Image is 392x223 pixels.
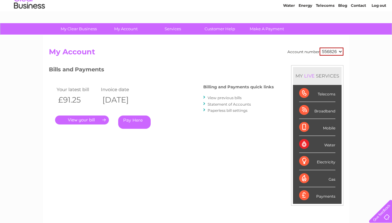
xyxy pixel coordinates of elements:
a: Services [147,23,198,35]
a: My Account [100,23,151,35]
div: MY SERVICES [293,67,342,85]
div: Water [299,136,335,153]
td: Invoice date [99,85,144,94]
h3: Bills and Payments [49,65,274,76]
h4: Billing and Payments quick links [203,85,274,89]
div: Clear Business is a trading name of Verastar Limited (registered in [GEOGRAPHIC_DATA] No. 3667643... [50,3,342,30]
div: Telecoms [299,85,335,102]
a: Make A Payment [241,23,292,35]
a: Energy [299,26,312,31]
h2: My Account [49,48,343,59]
div: Broadband [299,102,335,119]
th: [DATE] [99,94,144,106]
a: Telecoms [316,26,334,31]
a: Paperless bill settings [208,108,248,113]
a: Blog [338,26,347,31]
a: Log out [372,26,386,31]
a: Contact [351,26,366,31]
a: . [55,116,109,124]
a: My Clear Business [53,23,104,35]
div: Gas [299,170,335,187]
th: £91.25 [55,94,100,106]
div: Payments [299,187,335,204]
a: Pay Here [118,116,151,129]
div: Mobile [299,119,335,136]
div: Electricity [299,153,335,170]
a: Statement of Accounts [208,102,251,107]
td: Your latest bill [55,85,100,94]
img: logo.png [14,16,45,35]
div: LIVE [303,73,316,79]
a: View previous bills [208,95,242,100]
a: 0333 014 3131 [275,3,318,11]
div: Account number [287,48,343,56]
a: Customer Help [194,23,245,35]
a: Water [283,26,295,31]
